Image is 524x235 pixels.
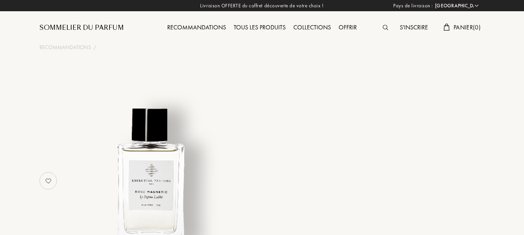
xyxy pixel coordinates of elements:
[335,23,361,33] div: Offrir
[396,23,432,33] div: S'inscrire
[230,23,289,31] a: Tous les produits
[444,24,450,31] img: cart.svg
[163,23,230,31] a: Recommandations
[163,23,230,33] div: Recommandations
[454,23,481,31] span: Panier ( 0 )
[383,25,388,30] img: search_icn.svg
[289,23,335,33] div: Collections
[41,173,56,189] img: no_like_p.png
[93,43,96,51] div: /
[396,23,432,31] a: S'inscrire
[393,2,433,10] span: Pays de livraison :
[289,23,335,31] a: Collections
[39,43,91,51] a: Recommandations
[39,23,124,33] a: Sommelier du Parfum
[335,23,361,31] a: Offrir
[230,23,289,33] div: Tous les produits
